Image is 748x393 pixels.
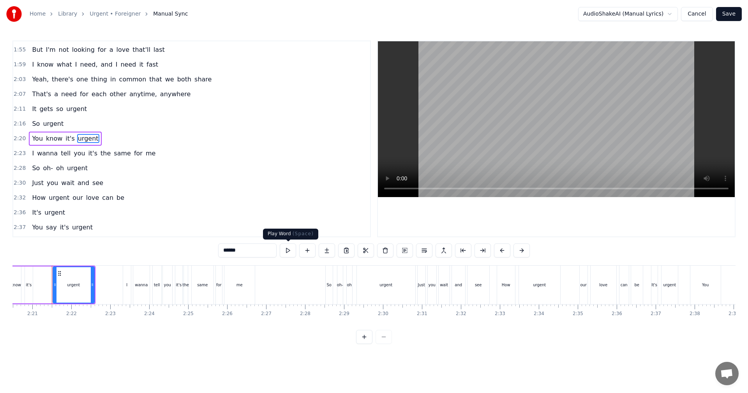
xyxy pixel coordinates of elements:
[44,208,66,217] span: urgent
[30,10,46,18] a: Home
[100,60,113,69] span: and
[65,104,88,113] span: urgent
[455,282,462,288] div: and
[222,311,233,317] div: 2:26
[418,282,425,288] div: Just
[440,282,448,288] div: wait
[236,282,243,288] div: me
[76,75,89,84] span: one
[183,282,189,288] div: the
[135,282,148,288] div: wanna
[60,149,71,158] span: tell
[31,104,37,113] span: It
[339,311,349,317] div: 2:29
[45,45,56,54] span: I'm
[109,90,127,99] span: other
[378,311,388,317] div: 2:30
[31,223,44,232] span: You
[651,311,661,317] div: 2:37
[67,282,80,288] div: urgent
[115,60,118,69] span: I
[164,75,175,84] span: we
[31,178,44,187] span: Just
[379,282,392,288] div: urgent
[129,90,158,99] span: anytime,
[715,362,739,385] div: Öppna chatt
[14,150,26,157] span: 2:23
[66,311,77,317] div: 2:22
[85,193,100,202] span: love
[36,60,54,69] span: know
[164,282,171,288] div: you
[716,7,742,21] button: Save
[73,149,86,158] span: you
[533,282,546,288] div: urgent
[573,311,583,317] div: 2:35
[26,282,32,288] div: it's
[599,282,607,288] div: love
[71,45,95,54] span: looking
[65,134,75,143] span: it's
[31,45,43,54] span: But
[153,45,166,54] span: last
[109,45,114,54] span: a
[36,149,58,158] span: wanna
[60,178,75,187] span: wait
[144,311,155,317] div: 2:24
[45,223,58,232] span: say
[197,282,208,288] div: same
[14,76,26,83] span: 2:03
[31,75,49,84] span: Yeah,
[14,179,26,187] span: 2:30
[183,311,194,317] div: 2:25
[621,282,628,288] div: can
[31,149,35,158] span: I
[91,90,108,99] span: each
[159,90,192,99] span: anywhere
[113,149,132,158] span: same
[74,60,78,69] span: I
[92,178,104,187] span: see
[31,134,44,143] span: You
[326,282,331,288] div: So
[118,75,147,84] span: common
[58,10,77,18] a: Library
[90,10,141,18] a: Urgent • Foreigner
[31,90,52,99] span: That's
[702,282,709,288] div: You
[681,7,713,21] button: Cancel
[663,282,676,288] div: urgent
[138,60,144,69] span: it
[293,231,314,236] span: ( Space )
[14,120,26,128] span: 2:16
[14,46,26,54] span: 1:55
[60,90,78,99] span: need
[30,10,188,18] nav: breadcrumb
[475,282,482,288] div: see
[176,75,192,84] span: both
[31,193,46,202] span: How
[27,311,38,317] div: 2:21
[59,223,70,232] span: it's
[79,60,98,69] span: need,
[132,45,151,54] span: that'll
[51,75,74,84] span: there's
[14,224,26,231] span: 2:37
[79,90,89,99] span: for
[56,60,72,69] span: what
[66,164,88,173] span: urgent
[31,208,42,217] span: It's
[100,149,111,158] span: the
[11,282,21,288] div: know
[116,193,125,202] span: be
[105,311,116,317] div: 2:23
[58,45,70,54] span: not
[77,134,99,143] span: urgent
[97,45,107,54] span: for
[14,105,26,113] span: 2:11
[194,75,212,84] span: share
[31,60,35,69] span: I
[39,104,54,113] span: gets
[580,282,587,288] div: our
[300,311,310,317] div: 2:28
